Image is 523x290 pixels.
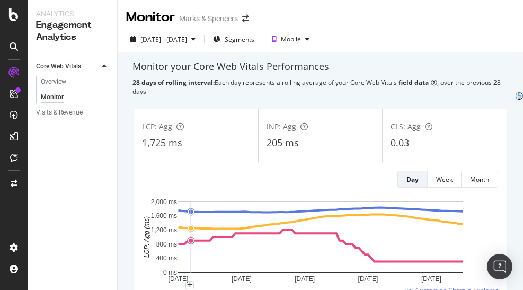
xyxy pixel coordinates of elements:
[179,13,238,24] div: Marks & Spencers
[406,175,419,184] div: Day
[126,8,175,27] div: Monitor
[142,121,172,131] span: LCP: Agg
[242,15,249,22] div: arrow-right-arrow-left
[156,254,177,262] text: 400 ms
[185,281,194,289] div: plus
[142,136,182,149] span: 1,725 ms
[140,35,187,44] span: [DATE] - [DATE]
[41,76,66,87] div: Overview
[232,275,252,283] text: [DATE]
[132,78,215,87] b: 28 days of rolling interval:
[225,35,254,44] span: Segments
[267,136,299,149] span: 205 ms
[151,198,177,206] text: 2,000 ms
[428,171,462,188] button: Week
[462,171,498,188] button: Month
[126,31,200,48] button: [DATE] - [DATE]
[436,175,453,184] div: Week
[163,269,177,276] text: 0 ms
[391,121,421,131] span: CLS: Agg
[209,31,259,48] button: Segments
[295,275,315,283] text: [DATE]
[36,19,109,43] div: Engagement Analytics
[156,241,177,248] text: 800 ms
[41,92,110,103] a: Monitor
[36,107,83,118] div: Visits & Revenue
[132,60,508,74] div: Monitor your Core Web Vitals Performances
[487,254,512,279] div: Open Intercom Messenger
[169,275,189,283] text: [DATE]
[132,78,508,96] div: Each day represents a rolling average of your Core Web Vitals , over the previous 28 days
[41,92,64,103] div: Monitor
[41,76,110,87] a: Overview
[397,171,428,188] button: Day
[36,61,81,72] div: Core Web Vitals
[143,196,499,285] svg: A chart.
[421,275,441,283] text: [DATE]
[267,121,296,131] span: INP: Agg
[36,8,109,19] div: Analytics
[358,275,378,283] text: [DATE]
[268,31,314,48] button: Mobile
[151,213,177,220] text: 1,600 ms
[36,107,110,118] a: Visits & Revenue
[143,216,150,258] text: LCP: Agg (ms)
[151,226,177,234] text: 1,200 ms
[470,175,489,184] div: Month
[391,136,409,149] span: 0.03
[398,78,429,87] b: field data
[281,36,301,42] div: Mobile
[36,61,99,72] a: Core Web Vitals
